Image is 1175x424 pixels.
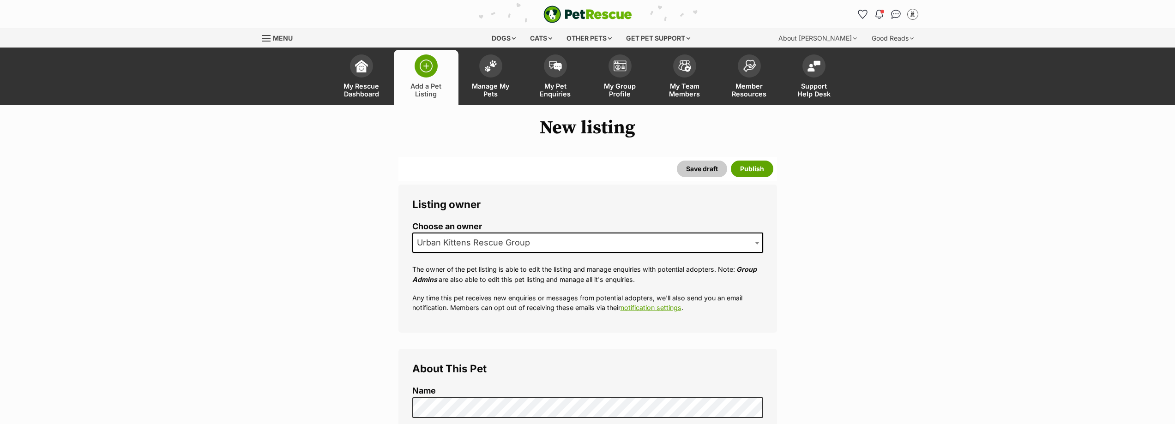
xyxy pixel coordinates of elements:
img: dashboard-icon-eb2f2d2d3e046f16d808141f083e7271f6b2e854fb5c12c21221c1fb7104beca.svg [355,60,368,72]
div: Cats [524,29,559,48]
button: Save draft [677,161,727,177]
img: group-profile-icon-3fa3cf56718a62981997c0bc7e787c4b2cf8bcc04b72c1350f741eb67cf2f40e.svg [614,60,627,72]
img: help-desk-icon-fdf02630f3aa405de69fd3d07c3f3aa587a6932b1a1747fa1d2bba05be0121f9.svg [807,60,820,72]
button: Publish [731,161,773,177]
span: Support Help Desk [793,82,835,98]
img: chat-41dd97257d64d25036548639549fe6c8038ab92f7586957e7f3b1b290dea8141.svg [891,10,901,19]
a: My Group Profile [588,50,652,105]
a: Member Resources [717,50,782,105]
ul: Account quick links [856,7,920,22]
div: Get pet support [620,29,697,48]
span: Add a Pet Listing [405,82,447,98]
span: My Group Profile [599,82,641,98]
a: My Pet Enquiries [523,50,588,105]
span: Menu [273,34,293,42]
a: My Team Members [652,50,717,105]
p: The owner of the pet listing is able to edit the listing and manage enquiries with potential adop... [412,264,763,284]
img: logo-e224e6f780fb5917bec1dbf3a21bbac754714ae5b6737aabdf751b685950b380.svg [543,6,632,23]
img: team-members-icon-5396bd8760b3fe7c0b43da4ab00e1e3bb1a5d9ba89233759b79545d2d3fc5d0d.svg [678,60,691,72]
div: About [PERSON_NAME] [772,29,863,48]
a: Conversations [889,7,904,22]
div: Other pets [560,29,618,48]
span: Listing owner [412,198,481,210]
span: Member Resources [729,82,770,98]
span: Urban Kittens Rescue Group [412,233,763,253]
div: Dogs [485,29,522,48]
p: Any time this pet receives new enquiries or messages from potential adopters, we'll also send you... [412,293,763,313]
a: PetRescue [543,6,632,23]
img: add-pet-listing-icon-0afa8454b4691262ce3f59096e99ab1cd57d4a30225e0717b998d2c9b9846f56.svg [420,60,433,72]
a: My Rescue Dashboard [329,50,394,105]
img: member-resources-icon-8e73f808a243e03378d46382f2149f9095a855e16c252ad45f914b54edf8863c.svg [743,60,756,72]
span: My Pet Enquiries [535,82,576,98]
img: notifications-46538b983faf8c2785f20acdc204bb7945ddae34d4c08c2a6579f10ce5e182be.svg [875,10,883,19]
a: Menu [262,29,299,46]
a: Favourites [856,7,870,22]
span: Manage My Pets [470,82,512,98]
img: Urban Kittens Rescue Group profile pic [908,10,917,19]
a: Add a Pet Listing [394,50,458,105]
span: My Team Members [664,82,705,98]
a: Support Help Desk [782,50,846,105]
img: pet-enquiries-icon-7e3ad2cf08bfb03b45e93fb7055b45f3efa6380592205ae92323e6603595dc1f.svg [549,61,562,71]
a: Manage My Pets [458,50,523,105]
span: Urban Kittens Rescue Group [413,236,539,249]
button: My account [905,7,920,22]
label: Name [412,386,763,396]
a: notification settings [621,304,681,311]
em: Group Admins [412,265,757,283]
span: My Rescue Dashboard [341,82,382,98]
div: Good Reads [865,29,920,48]
label: Choose an owner [412,222,763,232]
span: About This Pet [412,362,487,375]
img: manage-my-pets-icon-02211641906a0b7f246fdf0571729dbe1e7629f14944591b6c1af311fb30b64b.svg [484,60,497,72]
button: Notifications [872,7,887,22]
